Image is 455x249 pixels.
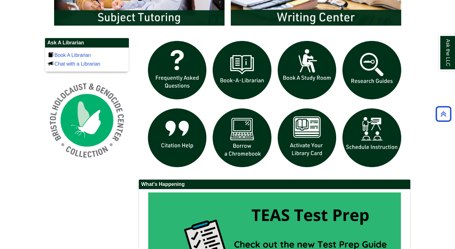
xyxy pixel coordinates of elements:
[145,38,404,173] div: slideshow
[275,105,340,170] img: activate Library Card icon links to form to activate student ID into library card
[275,38,340,103] img: book a study room icon links to book a study room web page
[210,38,275,103] img: Book a Librarian icon links to book a librarian web page
[145,105,210,170] img: citation help icon links to citation help guide page
[54,52,91,58] a: Book A Librarian
[339,38,404,103] img: Research Guides icon links to research guides web page
[139,180,410,189] h2: What's Happening
[54,61,100,67] a: Chat with a Librarian
[145,38,210,103] img: frequently asked questions
[45,78,129,162] img: Holocaust and Genocide Collection
[210,105,275,170] img: Borrow a chromebook icon links to the borrow a chromebook web page
[339,105,404,170] img: For faculty. Schedule Library Instruction icon links to form.
[45,38,129,48] h2: Ask A Librarian
[433,110,453,118] a: Back to Top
